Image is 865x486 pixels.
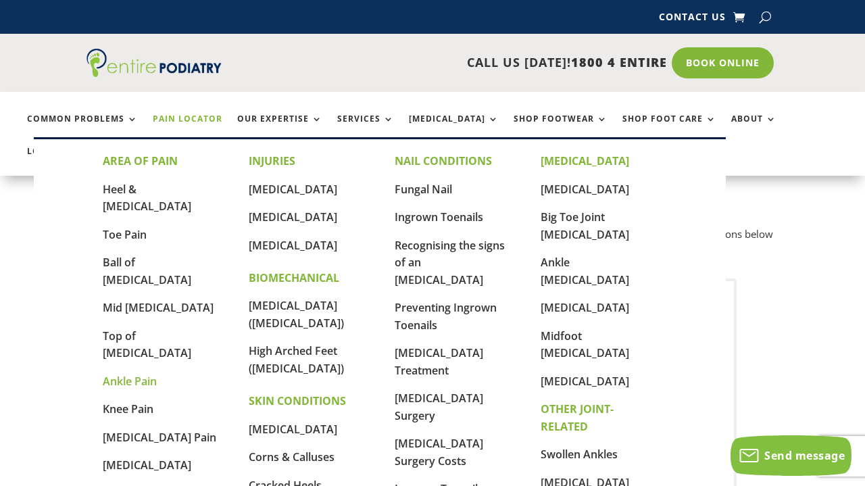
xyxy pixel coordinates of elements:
a: Ankle [MEDICAL_DATA] [541,255,629,287]
a: Common Problems [27,114,138,143]
a: [MEDICAL_DATA] Surgery [395,391,483,423]
strong: AREA OF PAIN [103,153,178,168]
a: Mid [MEDICAL_DATA] [103,300,214,315]
a: Swollen Ankles [541,447,618,462]
a: Top of [MEDICAL_DATA] [103,329,191,361]
a: High Arched Feet ([MEDICAL_DATA]) [249,343,344,376]
strong: SKIN CONDITIONS [249,393,346,408]
a: [MEDICAL_DATA] [541,374,629,389]
a: Recognising the signs of an [MEDICAL_DATA] [395,238,505,287]
a: [MEDICAL_DATA] [249,238,337,253]
strong: OTHER JOINT-RELATED [541,402,614,434]
a: Knee Pain [103,402,153,416]
a: Ankle Pain [103,374,157,389]
a: Locations [27,147,95,176]
a: Big Toe Joint [MEDICAL_DATA] [541,210,629,242]
a: Ball of [MEDICAL_DATA] [103,255,191,287]
a: Midfoot [MEDICAL_DATA] [541,329,629,361]
a: Book Online [672,47,774,78]
a: [MEDICAL_DATA] Pain [103,430,216,445]
a: [MEDICAL_DATA] ([MEDICAL_DATA]) [249,298,344,331]
a: [MEDICAL_DATA] [249,210,337,224]
a: Corns & Calluses [249,449,335,464]
a: Services [337,114,394,143]
a: About [731,114,776,143]
a: [MEDICAL_DATA] [541,182,629,197]
a: [MEDICAL_DATA] [249,422,337,437]
a: [MEDICAL_DATA] [541,300,629,315]
a: Pain Locator [153,114,222,143]
a: [MEDICAL_DATA] [103,458,191,472]
button: Send message [731,435,851,476]
a: Shop Foot Care [622,114,716,143]
strong: BIOMECHANICAL [249,270,339,285]
span: 1800 4 ENTIRE [571,54,667,70]
a: [MEDICAL_DATA] Treatment [395,345,483,378]
a: Fungal Nail [395,182,452,197]
img: logo (1) [86,49,222,77]
a: Heel & [MEDICAL_DATA] [103,182,191,214]
p: CALL US [DATE]! [242,54,667,72]
a: Entire Podiatry [86,66,222,80]
span: Send message [764,448,845,463]
a: [MEDICAL_DATA] Surgery Costs [395,436,483,468]
a: Contact Us [659,12,726,27]
a: Shop Footwear [514,114,608,143]
a: [MEDICAL_DATA] [249,182,337,197]
strong: [MEDICAL_DATA] [541,153,629,168]
strong: NAIL CONDITIONS [395,153,492,168]
a: Our Expertise [237,114,322,143]
a: Toe Pain [103,227,147,242]
a: [MEDICAL_DATA] [409,114,499,143]
a: Ingrown Toenails [395,210,483,224]
a: Preventing Ingrown Toenails [395,300,497,333]
strong: INJURIES [249,153,295,168]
